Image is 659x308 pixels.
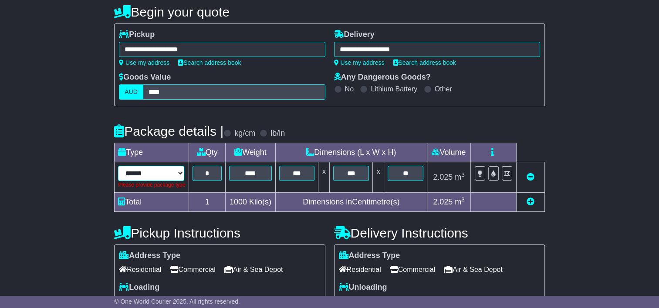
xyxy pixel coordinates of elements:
td: Kilo(s) [226,193,276,212]
a: Use my address [119,59,169,66]
label: Unloading [339,283,387,292]
td: 1 [189,193,226,212]
span: m [455,173,465,181]
a: Use my address [334,59,385,66]
span: Commercial [390,263,435,276]
a: Search address book [178,59,241,66]
label: Any Dangerous Goods? [334,73,431,82]
h4: Begin your quote [114,5,545,19]
span: Air & Sea Depot [444,263,503,276]
label: No [345,85,354,93]
span: Residential [119,263,161,276]
td: x [318,162,330,193]
label: Lithium Battery [371,85,417,93]
label: Loading [119,283,159,292]
label: kg/cm [234,129,255,138]
span: Residential [339,263,381,276]
td: Volume [427,143,470,162]
td: Total [115,193,189,212]
a: Remove this item [527,173,534,181]
label: Address Type [119,251,180,261]
td: Type [115,143,189,162]
div: Please provide package type [118,181,185,189]
span: 2.025 [433,173,453,181]
span: Tail Lift [157,294,188,308]
h4: Pickup Instructions [114,226,325,240]
a: Search address book [393,59,456,66]
a: Add new item [527,198,534,206]
td: x [373,162,384,193]
span: © One World Courier 2025. All rights reserved. [114,298,240,305]
label: Goods Value [119,73,171,82]
span: Forklift [119,294,149,308]
sup: 3 [461,171,465,178]
td: Dimensions (L x W x H) [275,143,427,162]
td: Qty [189,143,226,162]
span: 2.025 [433,198,453,206]
span: Tail Lift [377,294,408,308]
label: Other [435,85,452,93]
label: lb/in [270,129,285,138]
sup: 3 [461,196,465,203]
span: m [455,198,465,206]
span: Forklift [339,294,368,308]
label: Pickup [119,30,155,40]
td: Dimensions in Centimetre(s) [275,193,427,212]
span: Air & Sea Depot [224,263,283,276]
label: Delivery [334,30,375,40]
span: Commercial [170,263,215,276]
label: Address Type [339,251,400,261]
td: Weight [226,143,276,162]
h4: Delivery Instructions [334,226,545,240]
h4: Package details | [114,124,223,138]
label: AUD [119,84,143,100]
span: 1000 [230,198,247,206]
